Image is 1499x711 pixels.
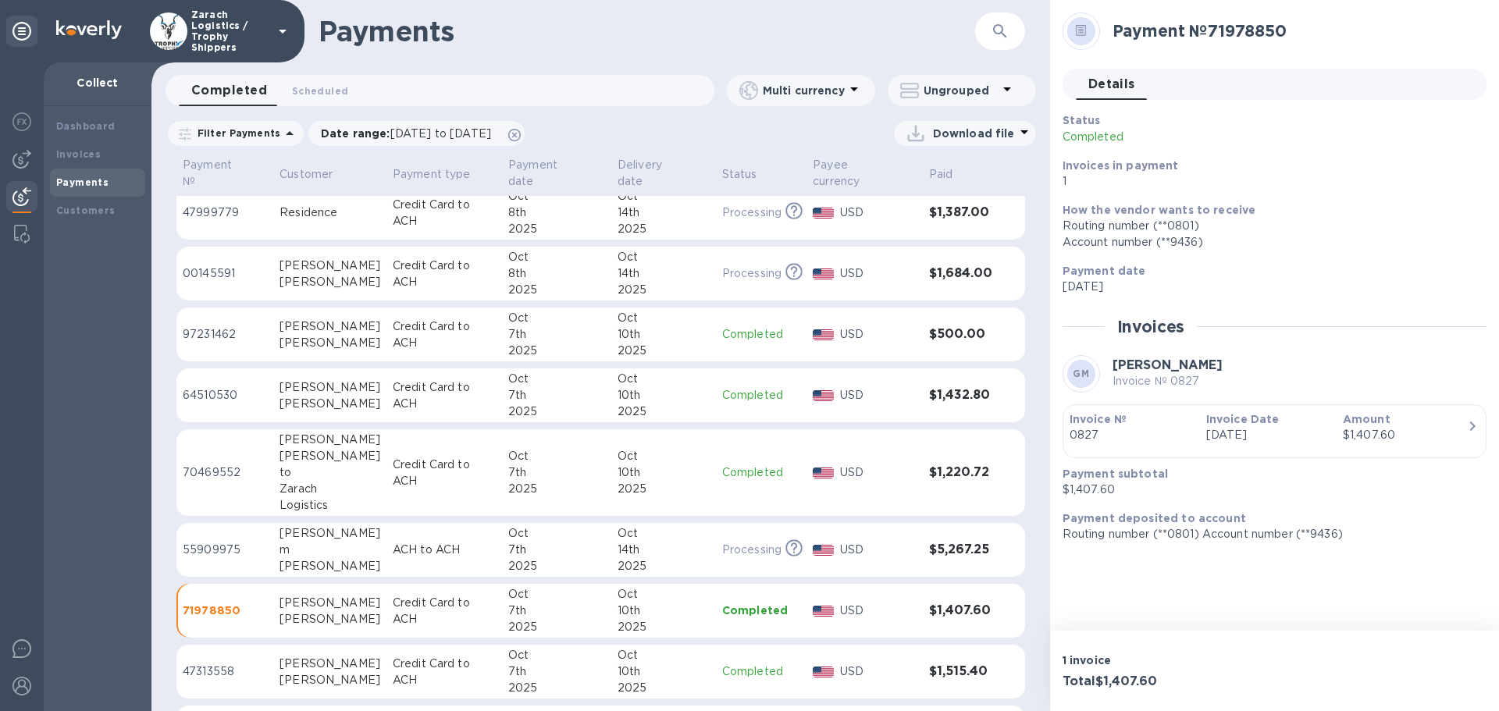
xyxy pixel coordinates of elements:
b: Payment date [1063,265,1146,277]
span: Status [722,166,778,183]
p: 97231462 [183,326,267,343]
p: Credit Card to ACH [393,656,496,688]
div: 2025 [618,282,710,298]
b: Payment deposited to account [1063,512,1246,524]
img: USD [813,545,834,556]
div: to [280,464,380,481]
p: 47313558 [183,663,267,680]
p: 47999779 [183,204,267,221]
div: 7th [508,603,605,619]
div: $1,407.60 [1343,427,1467,443]
p: USD [840,542,917,558]
p: Credit Card to ACH [393,318,496,351]
p: Completed [722,387,800,403]
div: 2025 [618,403,710,420]
p: Filter Payments [191,126,280,140]
h1: Payments [319,15,975,48]
div: Routing number (**0801) [1063,218,1474,234]
div: [PERSON_NAME] [280,335,380,351]
p: Credit Card to ACH [393,197,496,229]
p: Ungrouped [924,83,998,98]
b: Invoices in payment [1063,159,1179,172]
span: Paid [929,166,974,183]
div: [PERSON_NAME] [280,558,380,574]
b: Payments [56,176,109,188]
div: 2025 [508,343,605,359]
p: Status [722,166,757,183]
h3: $5,267.25 [929,542,994,557]
img: USD [813,467,834,478]
div: Oct [508,525,605,542]
img: Logo [56,20,122,39]
div: 2025 [618,619,710,635]
img: USD [813,667,834,677]
div: 7th [508,464,605,481]
p: 70469552 [183,464,267,481]
p: USD [840,663,917,680]
b: Invoice № [1070,413,1127,425]
p: Processing [722,542,782,558]
div: Oct [508,249,605,265]
div: [PERSON_NAME] [280,611,380,627]
div: Logistics [280,497,380,514]
h3: $1,684.00 [929,266,994,281]
p: 64510530 [183,387,267,403]
p: Payee currency [813,157,895,190]
div: Oct [618,525,710,542]
p: 0827 [1070,427,1194,443]
p: 00145591 [183,265,267,282]
div: 2025 [508,619,605,635]
img: USD [813,390,834,401]
img: USD [813,329,834,340]
p: Processing [722,204,782,221]
p: Completed [722,663,800,680]
div: 14th [618,265,710,282]
b: Customers [56,204,116,216]
div: 10th [618,464,710,481]
button: Invoice №0827Invoice Date[DATE]Amount$1,407.60 [1063,404,1487,458]
div: Oct [618,371,710,387]
div: [PERSON_NAME] [280,396,380,412]
div: [PERSON_NAME] [280,258,380,274]
div: 7th [508,542,605,558]
b: [PERSON_NAME] [1113,357,1223,372]
b: Status [1063,114,1101,126]
div: Oct [508,647,605,663]
div: 10th [618,663,710,680]
h3: $1,220.72 [929,465,994,480]
div: 2025 [508,558,605,574]
div: 10th [618,603,710,619]
p: Delivery date [618,157,689,190]
p: Credit Card to ACH [393,595,496,627]
div: 2025 [508,221,605,237]
h2: Payment № 71978850 [1113,21,1474,41]
p: Credit Card to ACH [393,379,496,412]
p: Processing [722,265,782,282]
div: Residence [280,204,380,221]
div: [PERSON_NAME] [280,274,380,290]
div: [PERSON_NAME] [280,656,380,672]
p: Completed [722,464,800,481]
span: Customer [280,166,353,183]
div: [PERSON_NAME] [280,318,380,335]
p: Credit Card to ACH [393,457,496,489]
p: Routing number (**0801) Account number (**9436) [1063,526,1474,542]
div: Oct [618,448,710,464]
span: [DATE] to [DATE] [390,127,491,140]
div: 8th [508,204,605,221]
div: Oct [618,249,710,265]
div: 7th [508,663,605,680]
div: Unpin categories [6,16,37,47]
p: Zarach Logistics / Trophy Shippers [191,9,269,53]
p: Customer [280,166,333,183]
p: USD [840,387,917,403]
p: [DATE] [1206,427,1330,443]
img: USD [813,268,834,279]
div: [PERSON_NAME] [280,432,380,448]
span: Completed [191,80,267,101]
p: 1 invoice [1063,652,1269,668]
b: Dashboard [56,120,116,132]
div: 2025 [618,221,710,237]
div: Oct [508,448,605,464]
p: Credit Card to ACH [393,258,496,290]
